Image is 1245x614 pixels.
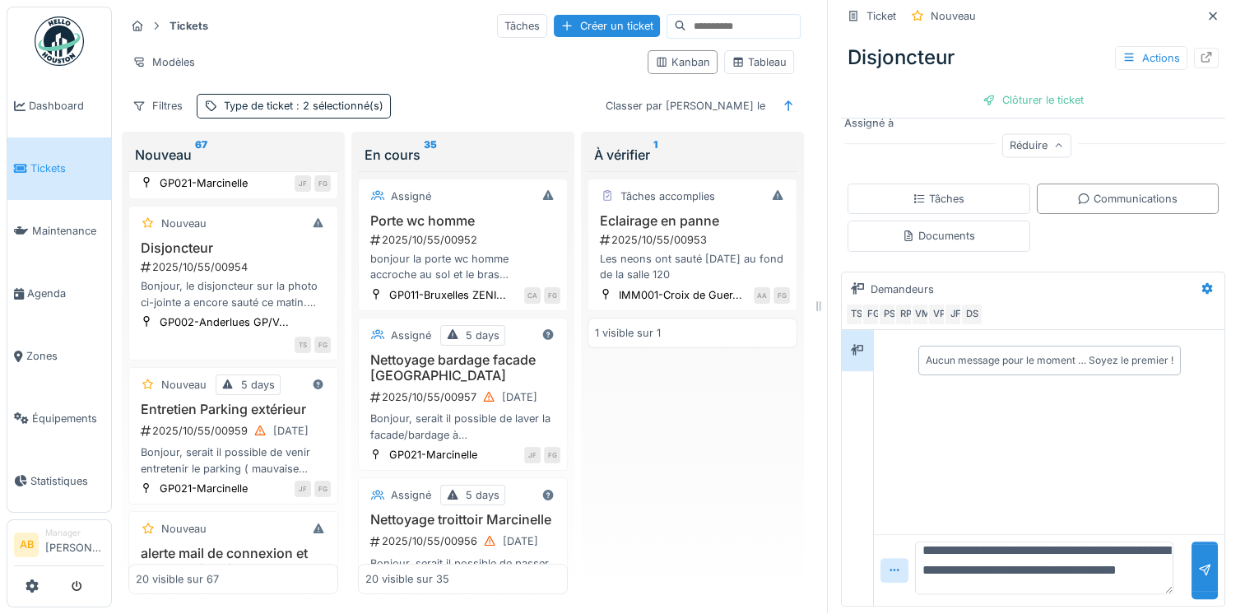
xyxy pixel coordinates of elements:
[135,145,332,165] div: Nouveau
[619,287,742,303] div: IMM001-Croix de Guer...
[365,145,561,165] div: En cours
[655,54,710,70] div: Kanban
[845,303,868,326] div: TS
[160,314,289,330] div: GP002-Anderlues GP/V...
[389,447,477,463] div: GP021-Marcinelle
[365,571,449,587] div: 20 visible sur 35
[7,200,111,263] a: Maintenance
[595,251,790,282] div: Les neons ont sauté [DATE] au fond de la salle 120
[595,325,661,341] div: 1 visible sur 1
[136,444,331,476] div: Bonjour, serait il possible de venir entretenir le parking ( mauvaise herbe etc) , merci beaucoup...
[369,387,560,407] div: 2025/10/55/00957
[160,481,248,496] div: GP021-Marcinelle
[365,251,560,282] div: bonjour la porte wc homme accroche au sol et le bras automatique accroche au niveau du carrelage ...
[32,411,105,426] span: Équipements
[314,175,331,192] div: FG
[503,533,538,549] div: [DATE]
[136,571,219,587] div: 20 visible sur 67
[125,50,202,74] div: Modèles
[365,352,560,384] h3: Nettoyage bardage facade [GEOGRAPHIC_DATA]
[944,303,967,326] div: JF
[866,8,896,24] div: Ticket
[595,213,790,229] h3: Eclairage en panne
[295,175,311,192] div: JF
[1002,133,1071,157] div: Réduire
[7,325,111,388] a: Zones
[295,481,311,497] div: JF
[7,137,111,200] a: Tickets
[391,188,431,204] div: Assigné
[14,533,39,557] li: AB
[773,287,790,304] div: FG
[365,556,560,587] div: Bonjour, serait il possible de passer le Karchër sur les trottoirs le long de la salle ainsi que ...
[30,473,105,489] span: Statistiques
[369,232,560,248] div: 2025/10/55/00952
[136,402,331,417] h3: Entretien Parking extérieur
[544,447,560,463] div: FG
[911,303,934,326] div: VM
[365,411,560,442] div: Bonjour, serait il possible de laver la facade/bardage à [GEOGRAPHIC_DATA], nous avons accès à un...
[241,377,275,393] div: 5 days
[45,527,105,539] div: Manager
[32,223,105,239] span: Maintenance
[1115,46,1187,70] div: Actions
[466,487,499,503] div: 5 days
[732,54,787,70] div: Tableau
[391,328,431,343] div: Assigné
[931,8,976,24] div: Nouveau
[26,348,105,364] span: Zones
[554,15,660,37] div: Créer un ticket
[295,337,311,353] div: TS
[369,531,560,551] div: 2025/10/55/00956
[7,387,111,449] a: Équipements
[878,303,901,326] div: PS
[7,75,111,137] a: Dashboard
[35,16,84,66] img: Badge_color-CXgf-gQk.svg
[139,421,331,441] div: 2025/10/55/00959
[365,213,560,229] h3: Porte wc homme
[29,98,105,114] span: Dashboard
[871,281,934,297] div: Demandeurs
[902,228,975,244] div: Documents
[927,303,950,326] div: VP
[314,481,331,497] div: FG
[136,240,331,256] h3: Disjoncteur
[524,287,541,304] div: CA
[389,287,506,303] div: GP011-Bruxelles ZENI...
[163,18,215,34] strong: Tickets
[27,286,105,301] span: Agenda
[161,216,207,231] div: Nouveau
[1077,191,1178,207] div: Communications
[136,278,331,309] div: Bonjour, le disjoncteur sur la photo ci-jointe a encore sauté ce matin. QDS8
[754,287,770,304] div: AA
[598,232,790,248] div: 2025/10/55/00953
[365,512,560,528] h3: Nettoyage troittoir Marcinelle
[544,287,560,304] div: FG
[497,14,547,38] div: Tâches
[139,259,331,275] div: 2025/10/55/00954
[391,487,431,503] div: Assigné
[976,89,1090,111] div: Clôturer le ticket
[45,527,105,562] li: [PERSON_NAME]
[862,303,885,326] div: FG
[502,389,537,405] div: [DATE]
[594,145,791,165] div: À vérifier
[161,521,207,537] div: Nouveau
[136,546,331,593] h3: alerte mail de connexion et reconnexion des servers cameras aleatoire.
[160,175,248,191] div: GP021-Marcinelle
[620,188,715,204] div: Tâches accomplies
[913,191,964,207] div: Tâches
[926,353,1173,368] div: Aucun message pour le moment … Soyez le premier !
[7,449,111,512] a: Statistiques
[960,303,983,326] div: DS
[841,36,1225,79] div: Disjoncteur
[314,337,331,353] div: FG
[125,94,190,118] div: Filtres
[894,303,917,326] div: RP
[598,94,773,118] div: Classer par [PERSON_NAME] le
[14,527,105,566] a: AB Manager[PERSON_NAME]
[7,263,111,325] a: Agenda
[161,377,207,393] div: Nouveau
[224,98,383,114] div: Type de ticket
[195,145,207,165] sup: 67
